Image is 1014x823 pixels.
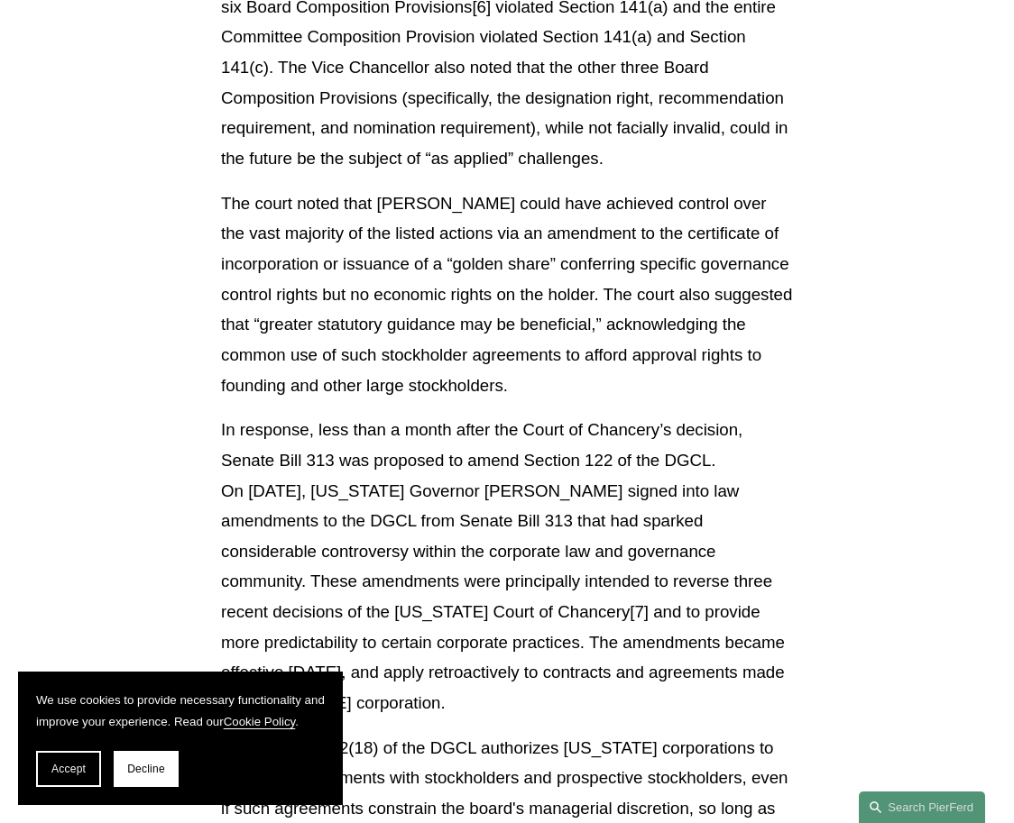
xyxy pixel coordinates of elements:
span: Decline [127,763,165,775]
button: Decline [114,751,179,787]
a: Search this site [859,791,985,823]
section: Cookie banner [18,672,343,805]
p: We use cookies to provide necessary functionality and improve your experience. Read our . [36,690,325,733]
span: Accept [51,763,86,775]
button: Accept [36,751,101,787]
p: The court noted that [PERSON_NAME] could have achieved control over the vast majority of the list... [221,188,793,401]
p: In response, less than a month after the Court of Chancery’s decision, Senate Bill 313 was propos... [221,415,793,718]
a: Cookie Policy [224,715,296,728]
